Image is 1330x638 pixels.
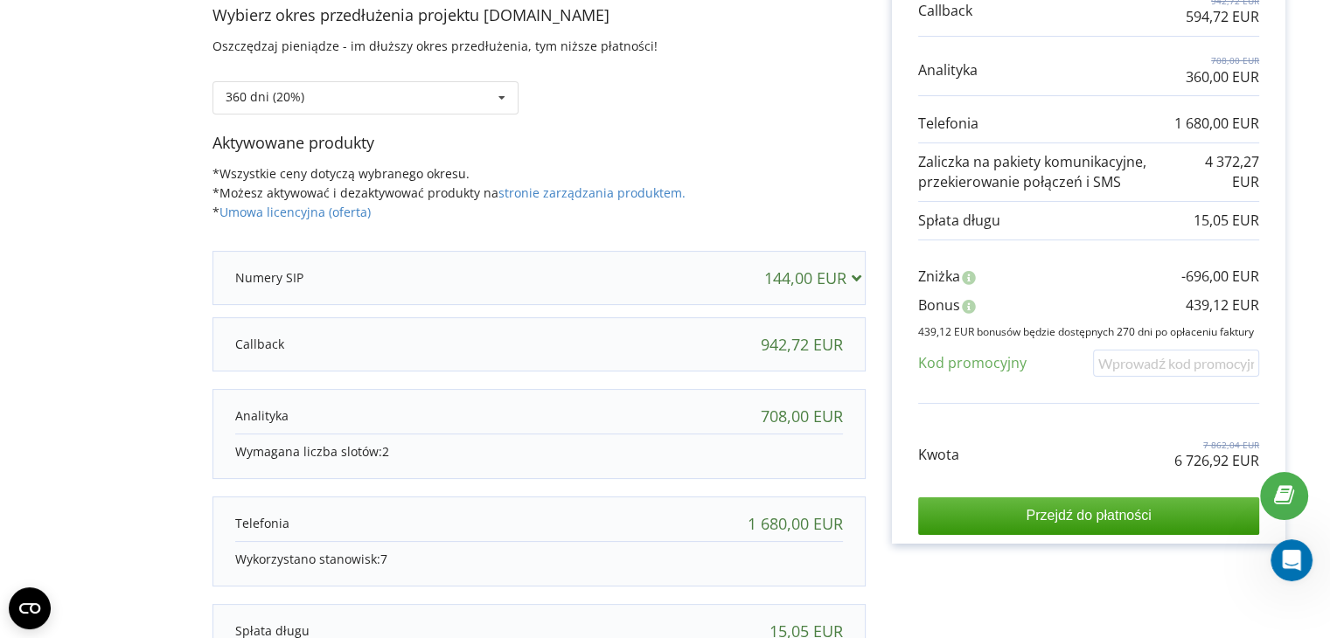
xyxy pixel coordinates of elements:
p: Kwota [918,445,959,465]
p: Kod promocyjny [918,353,1027,373]
iframe: Intercom live chat [1271,539,1313,581]
p: Wykorzystano stanowisk: [235,551,843,568]
p: Numery SIP [235,269,303,287]
a: Umowa licencyjna (oferta) [219,204,371,220]
div: 144,00 EUR [764,269,868,287]
p: Callback [235,336,284,353]
p: Spłata długu [918,211,1000,231]
p: 4 372,27 EUR [1203,152,1259,192]
p: -696,00 EUR [1181,267,1259,287]
span: 7 [380,551,387,567]
p: 439,12 EUR bonusów będzie dostępnych 270 dni po opłaceniu faktury [918,324,1259,339]
p: Aktywowane produkty [212,132,866,155]
div: 1 680,00 EUR [748,515,843,532]
div: 942,72 EUR [761,336,843,353]
p: Callback [918,1,972,21]
p: Zniżka [918,267,960,287]
p: Analityka [918,60,978,80]
div: 360 dni (20%) [226,91,304,103]
span: Oszczędzaj pieniądze - im dłuższy okres przedłużenia, tym niższe płatności! [212,38,658,54]
button: Open CMP widget [9,587,51,629]
p: Wybierz okres przedłużenia projektu [DOMAIN_NAME] [212,4,866,27]
p: Telefonia [918,114,978,134]
p: 1 680,00 EUR [1174,114,1259,134]
p: Telefonia [235,515,289,532]
div: 708,00 EUR [761,407,843,425]
p: 439,12 EUR [1186,295,1259,316]
span: *Wszystkie ceny dotyczą wybranego okresu. [212,165,470,182]
p: 594,72 EUR [1186,7,1259,27]
input: Przejdź do płatności [918,497,1259,534]
p: Analityka [235,407,289,425]
input: Wprowadź kod promocyjny [1093,350,1259,377]
span: 2 [382,443,389,460]
span: *Możesz aktywować i dezaktywować produkty na [212,184,686,201]
p: 7 862,04 EUR [1174,439,1259,451]
p: Zaliczka na pakiety komunikacyjne, przekierowanie połączeń i SMS [918,152,1203,192]
p: 6 726,92 EUR [1174,451,1259,471]
p: 708,00 EUR [1186,54,1259,66]
p: 15,05 EUR [1194,211,1259,231]
p: 360,00 EUR [1186,67,1259,87]
p: Wymagana liczba slotów: [235,443,843,461]
a: stronie zarządzania produktem. [498,184,686,201]
p: Bonus [918,295,960,316]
